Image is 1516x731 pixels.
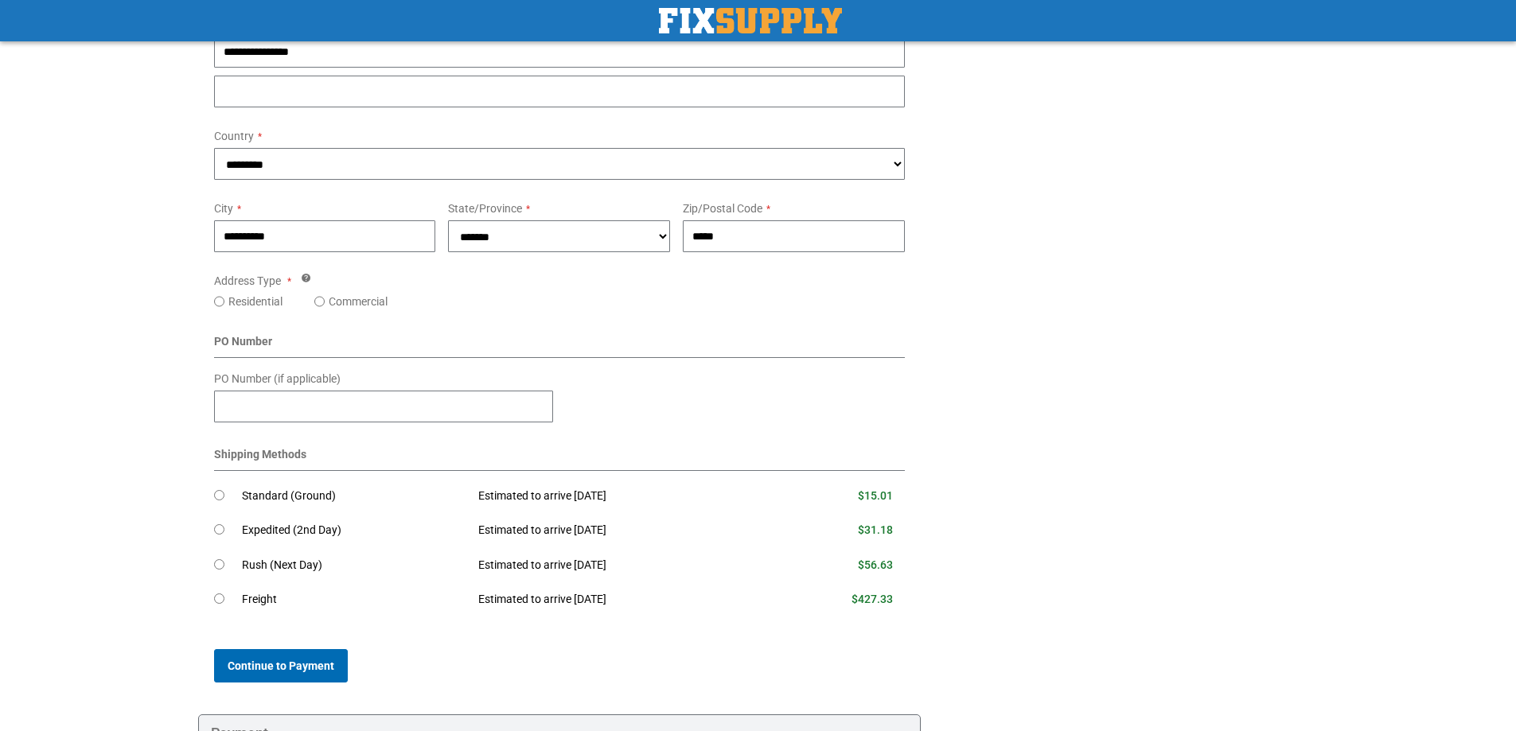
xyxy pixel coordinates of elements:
[466,548,774,583] td: Estimated to arrive [DATE]
[214,130,254,142] span: Country
[659,8,842,33] a: store logo
[466,513,774,548] td: Estimated to arrive [DATE]
[858,489,893,502] span: $15.01
[242,513,467,548] td: Expedited (2nd Day)
[242,479,467,514] td: Standard (Ground)
[214,372,341,385] span: PO Number (if applicable)
[214,274,281,287] span: Address Type
[242,548,467,583] td: Rush (Next Day)
[214,202,233,215] span: City
[228,294,283,309] label: Residential
[228,659,334,672] span: Continue to Payment
[466,479,774,514] td: Estimated to arrive [DATE]
[214,649,348,682] button: Continue to Payment
[466,582,774,617] td: Estimated to arrive [DATE]
[448,202,522,215] span: State/Province
[858,558,893,571] span: $56.63
[242,582,467,617] td: Freight
[852,593,893,605] span: $427.33
[214,446,906,471] div: Shipping Methods
[858,523,893,536] span: $31.18
[329,294,388,309] label: Commercial
[214,333,906,358] div: PO Number
[683,202,762,215] span: Zip/Postal Code
[659,8,842,33] img: Fix Industrial Supply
